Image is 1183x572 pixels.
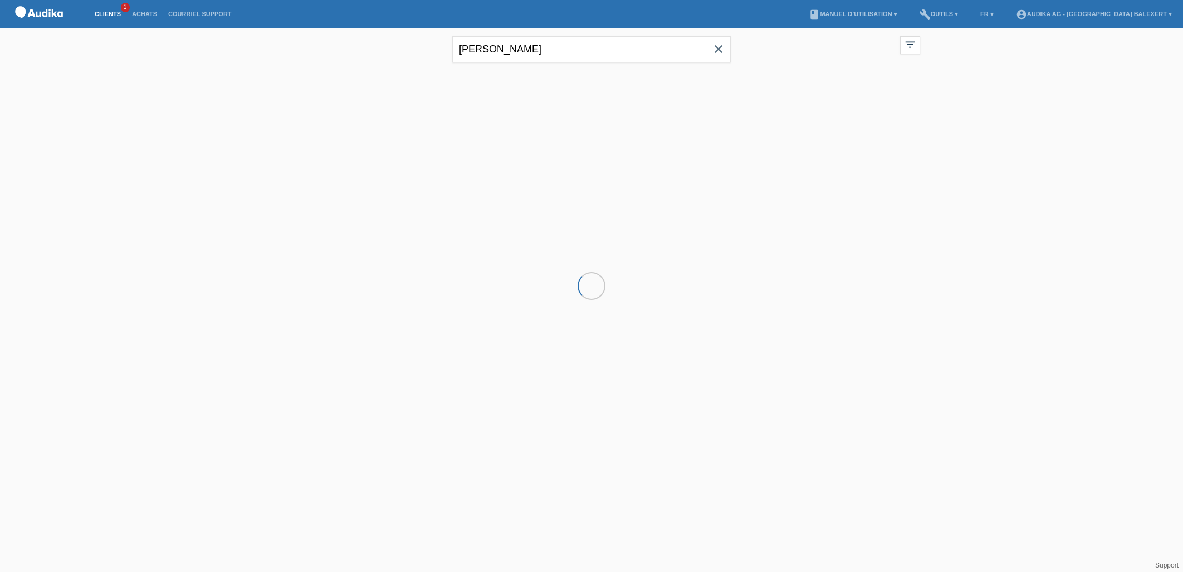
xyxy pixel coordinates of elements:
[803,11,902,17] a: bookManuel d’utilisation ▾
[904,38,916,51] i: filter_list
[975,11,999,17] a: FR ▾
[452,36,731,62] input: Recherche...
[1016,9,1027,20] i: account_circle
[809,9,820,20] i: book
[121,3,130,12] span: 1
[163,11,237,17] a: Courriel Support
[126,11,163,17] a: Achats
[712,42,725,56] i: close
[89,11,126,17] a: Clients
[920,9,931,20] i: build
[1155,561,1179,569] a: Support
[11,22,67,30] a: POS — MF Group
[1010,11,1177,17] a: account_circleAudika AG - [GEOGRAPHIC_DATA] Balexert ▾
[914,11,964,17] a: buildOutils ▾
